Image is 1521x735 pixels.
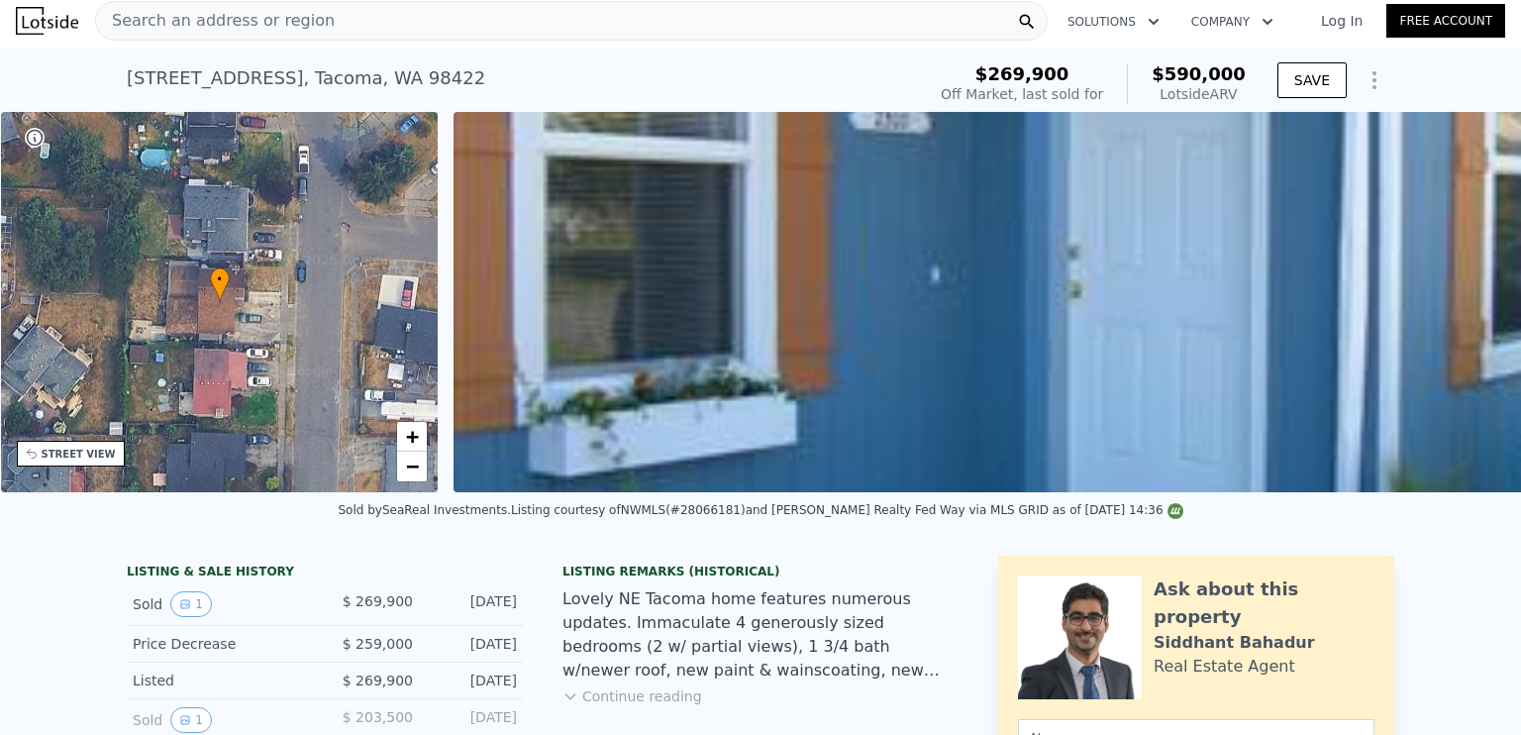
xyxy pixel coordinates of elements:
[1154,576,1374,631] div: Ask about this property
[133,707,309,733] div: Sold
[343,593,413,609] span: $ 269,900
[133,634,309,654] div: Price Decrease
[1386,4,1505,38] a: Free Account
[429,671,517,690] div: [DATE]
[127,564,523,583] div: LISTING & SALE HISTORY
[562,587,959,682] div: Lovely NE Tacoma home features numerous updates. Immaculate 4 generously sized bedrooms (2 w/ par...
[429,707,517,733] div: [DATE]
[1277,62,1347,98] button: SAVE
[338,503,511,517] div: Sold by SeaReal Investments .
[1167,503,1183,519] img: NWMLS Logo
[343,673,413,688] span: $ 269,900
[1152,63,1246,84] span: $590,000
[343,636,413,652] span: $ 259,000
[397,452,427,481] a: Zoom out
[210,270,230,288] span: •
[1297,11,1386,31] a: Log In
[42,447,116,462] div: STREET VIEW
[343,709,413,725] span: $ 203,500
[406,454,419,478] span: −
[1355,60,1394,100] button: Show Options
[1175,4,1289,40] button: Company
[210,267,230,302] div: •
[1154,631,1315,655] div: Siddhant Bahadur
[170,591,212,617] button: View historical data
[406,424,419,449] span: +
[975,63,1069,84] span: $269,900
[429,634,517,654] div: [DATE]
[562,564,959,579] div: Listing Remarks (Historical)
[1052,4,1175,40] button: Solutions
[96,9,335,33] span: Search an address or region
[941,84,1103,104] div: Off Market, last sold for
[429,591,517,617] div: [DATE]
[133,591,309,617] div: Sold
[127,64,485,92] div: [STREET_ADDRESS] , Tacoma , WA 98422
[1154,655,1295,679] div: Real Estate Agent
[1152,84,1246,104] div: Lotside ARV
[397,422,427,452] a: Zoom in
[170,707,212,733] button: View historical data
[511,503,1183,517] div: Listing courtesy of NWMLS (#28066181) and [PERSON_NAME] Realty Fed Way via MLS GRID as of [DATE] ...
[16,7,78,35] img: Lotside
[562,686,702,706] button: Continue reading
[133,671,309,690] div: Listed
